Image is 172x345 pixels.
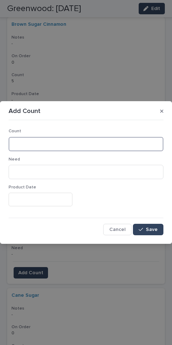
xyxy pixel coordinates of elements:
span: Count [9,129,21,133]
span: Product Date [9,185,36,189]
span: Cancel [109,227,125,232]
button: Save [133,224,163,235]
span: Save [146,227,158,232]
button: Cancel [103,224,132,235]
p: Add Count [9,108,40,115]
span: Need [9,157,20,162]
